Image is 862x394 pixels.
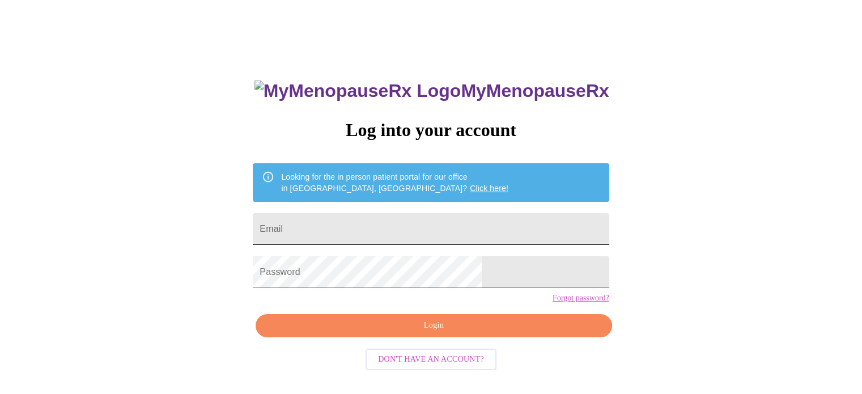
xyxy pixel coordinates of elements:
[256,314,612,337] button: Login
[254,81,461,101] img: MyMenopauseRx Logo
[553,294,609,303] a: Forgot password?
[470,184,508,193] a: Click here!
[281,167,508,198] div: Looking for the in person patient portal for our office in [GEOGRAPHIC_DATA], [GEOGRAPHIC_DATA]?
[269,319,598,333] span: Login
[378,353,484,367] span: Don't have an account?
[363,353,499,363] a: Don't have an account?
[253,120,609,141] h3: Log into your account
[366,349,496,371] button: Don't have an account?
[254,81,609,101] h3: MyMenopauseRx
